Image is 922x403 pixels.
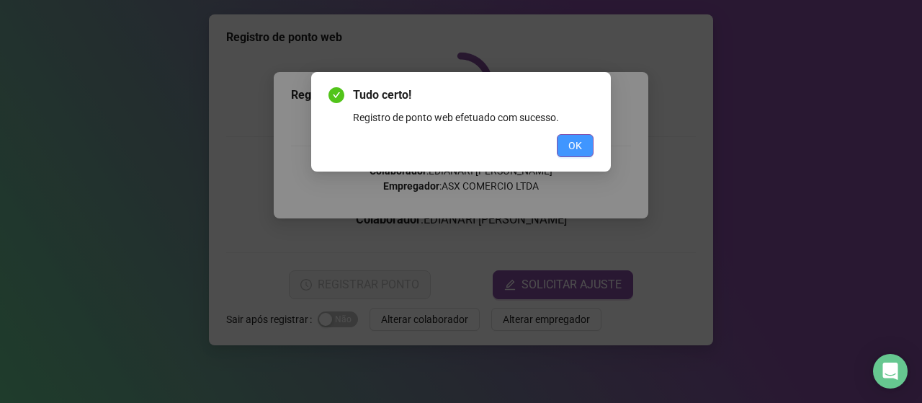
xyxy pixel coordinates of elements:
span: OK [568,138,582,154]
span: check-circle [328,87,344,103]
div: Registro de ponto web efetuado com sucesso. [353,110,594,125]
div: Open Intercom Messenger [873,354,908,389]
button: OK [557,134,594,157]
span: Tudo certo! [353,87,594,104]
